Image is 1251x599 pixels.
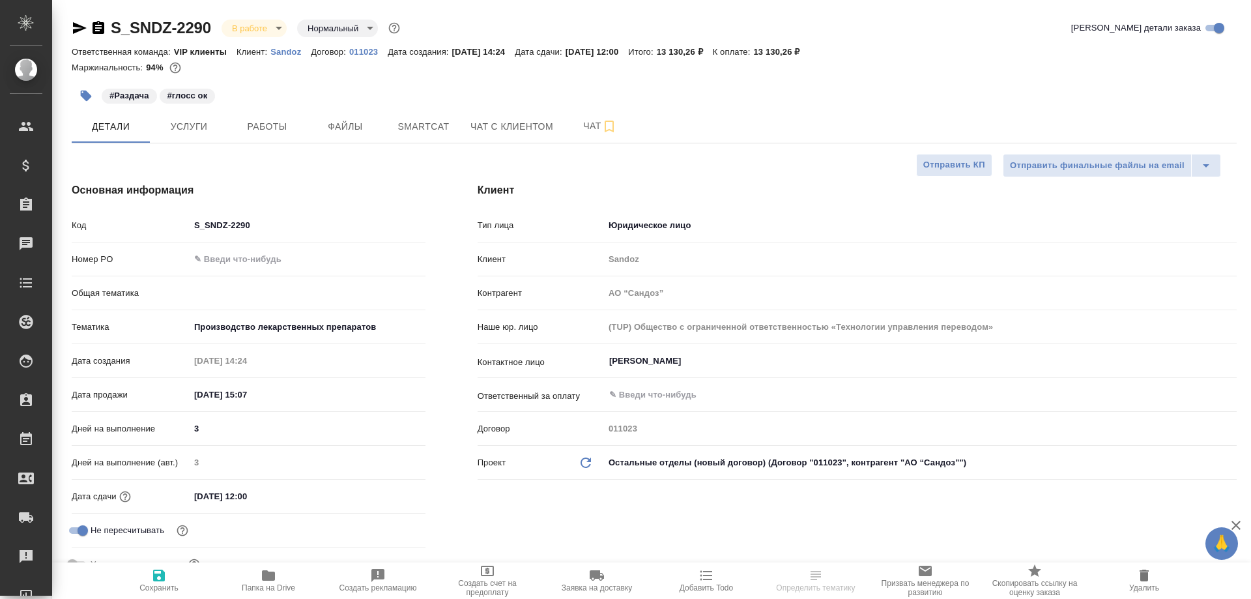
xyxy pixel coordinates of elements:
span: Файлы [314,119,377,135]
input: ✎ Введи что-нибудь [190,419,425,438]
h4: Клиент [478,183,1237,198]
button: Open [1229,394,1232,396]
button: Заявка на доставку [542,562,652,599]
button: Отправить КП [916,154,992,177]
p: 13 130,26 ₽ [657,47,713,57]
p: VIP клиенты [174,47,237,57]
input: Пустое поле [604,284,1237,302]
p: Дней на выполнение [72,422,190,435]
span: Smartcat [392,119,455,135]
p: Общая тематика [72,287,190,300]
p: Тип лица [478,219,604,232]
span: Удалить [1129,583,1159,592]
button: Создать рекламацию [323,562,433,599]
p: Клиент [478,253,604,266]
button: Удалить [1089,562,1199,599]
button: Добавить Todo [652,562,761,599]
span: Определить тематику [776,583,855,592]
p: Дней на выполнение (авт.) [72,456,190,469]
span: Чат с клиентом [470,119,553,135]
span: Призвать менеджера по развитию [878,579,972,597]
a: Sandoz [270,46,311,57]
span: Создать счет на предоплату [440,579,534,597]
p: [DATE] 12:00 [566,47,629,57]
button: Сохранить [104,562,214,599]
svg: Подписаться [601,119,617,134]
input: Пустое поле [604,419,1237,438]
button: 🙏 [1205,527,1238,560]
span: 🙏 [1211,530,1233,557]
span: Отправить финальные файлы на email [1010,158,1185,173]
input: ✎ Введи что-нибудь [190,487,304,506]
span: Услуги [158,119,220,135]
span: Не пересчитывать [91,524,164,537]
div: В работе [222,20,287,37]
button: 608.00 RUB; [167,59,184,76]
p: К оплате: [713,47,754,57]
button: Скопировать ссылку на оценку заказа [980,562,1089,599]
input: ✎ Введи что-нибудь [190,250,425,269]
span: Сохранить [139,583,179,592]
button: Выбери, если сб и вс нужно считать рабочими днями для выполнения заказа. [186,556,203,573]
button: Нормальный [304,23,362,34]
span: [PERSON_NAME] детали заказа [1071,22,1201,35]
p: 13 130,26 ₽ [753,47,809,57]
p: Контрагент [478,287,604,300]
div: Остальные отделы (новый договор) (Договор "011023", контрагент "АО “Сандоз”") [604,452,1237,474]
p: Наше юр. лицо [478,321,604,334]
div: В работе [297,20,378,37]
p: 011023 [349,47,388,57]
span: Учитывать выходные [91,558,176,571]
p: Ответственный за оплату [478,390,604,403]
p: Номер PO [72,253,190,266]
span: Папка на Drive [242,583,295,592]
span: Скопировать ссылку на оценку заказа [988,579,1082,597]
p: Договор: [311,47,349,57]
p: #глосс ок [167,89,208,102]
button: Open [1229,360,1232,362]
span: Добавить Todo [680,583,733,592]
p: Дата сдачи: [515,47,565,57]
p: Дата сдачи [72,490,117,503]
p: #Раздача [109,89,149,102]
p: 94% [146,63,166,72]
p: Итого: [628,47,656,57]
input: Пустое поле [190,453,425,472]
p: [DATE] 14:24 [452,47,515,57]
span: Работы [236,119,298,135]
p: Код [72,219,190,232]
button: Скопировать ссылку для ЯМессенджера [72,20,87,36]
h4: Основная информация [72,183,425,198]
span: глосс ок [158,89,217,100]
p: Дата создания: [388,47,452,57]
input: Пустое поле [604,250,1237,269]
p: Ответственная команда: [72,47,174,57]
input: ✎ Введи что-нибудь [608,387,1189,403]
button: Определить тематику [761,562,870,599]
input: ✎ Введи что-нибудь [190,385,304,404]
button: Отправить финальные файлы на email [1003,154,1192,177]
div: Производство лекарственных препаратов [190,316,425,338]
div: ​ [190,282,425,304]
button: Создать счет на предоплату [433,562,542,599]
p: Тематика [72,321,190,334]
button: Включи, если не хочешь, чтобы указанная дата сдачи изменилась после переставления заказа в 'Подтв... [174,522,191,539]
button: Призвать менеджера по развитию [870,562,980,599]
p: Клиент: [237,47,270,57]
span: Заявка на доставку [562,583,632,592]
a: 011023 [349,46,388,57]
div: Юридическое лицо [604,214,1237,237]
input: ✎ Введи что-нибудь [190,216,425,235]
button: Доп статусы указывают на важность/срочность заказа [386,20,403,37]
p: Дата создания [72,355,190,368]
span: Создать рекламацию [339,583,417,592]
button: В работе [228,23,271,34]
span: Детали [79,119,142,135]
p: Дата продажи [72,388,190,402]
p: Договор [478,422,604,435]
button: Папка на Drive [214,562,323,599]
div: split button [1003,154,1221,177]
input: Пустое поле [604,317,1237,336]
span: Отправить КП [923,158,985,173]
button: Скопировать ссылку [91,20,106,36]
